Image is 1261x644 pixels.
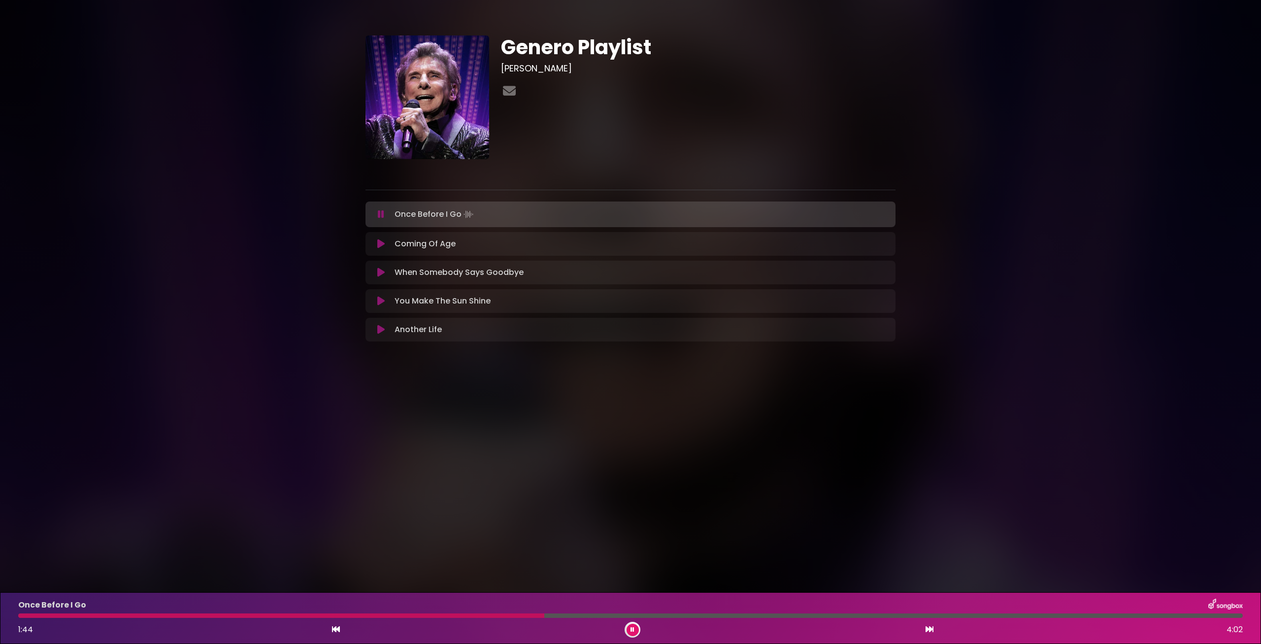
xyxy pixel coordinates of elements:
[462,207,475,221] img: waveform4.gif
[395,324,442,336] p: Another Life
[395,238,456,250] p: Coming Of Age
[395,267,524,278] p: When Somebody Says Goodbye
[501,35,896,59] h1: Genero Playlist
[501,63,896,74] h3: [PERSON_NAME]
[365,35,489,159] img: 6qwFYesTPurQnItdpMxg
[395,295,491,307] p: You Make The Sun Shine
[395,207,475,221] p: Once Before I Go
